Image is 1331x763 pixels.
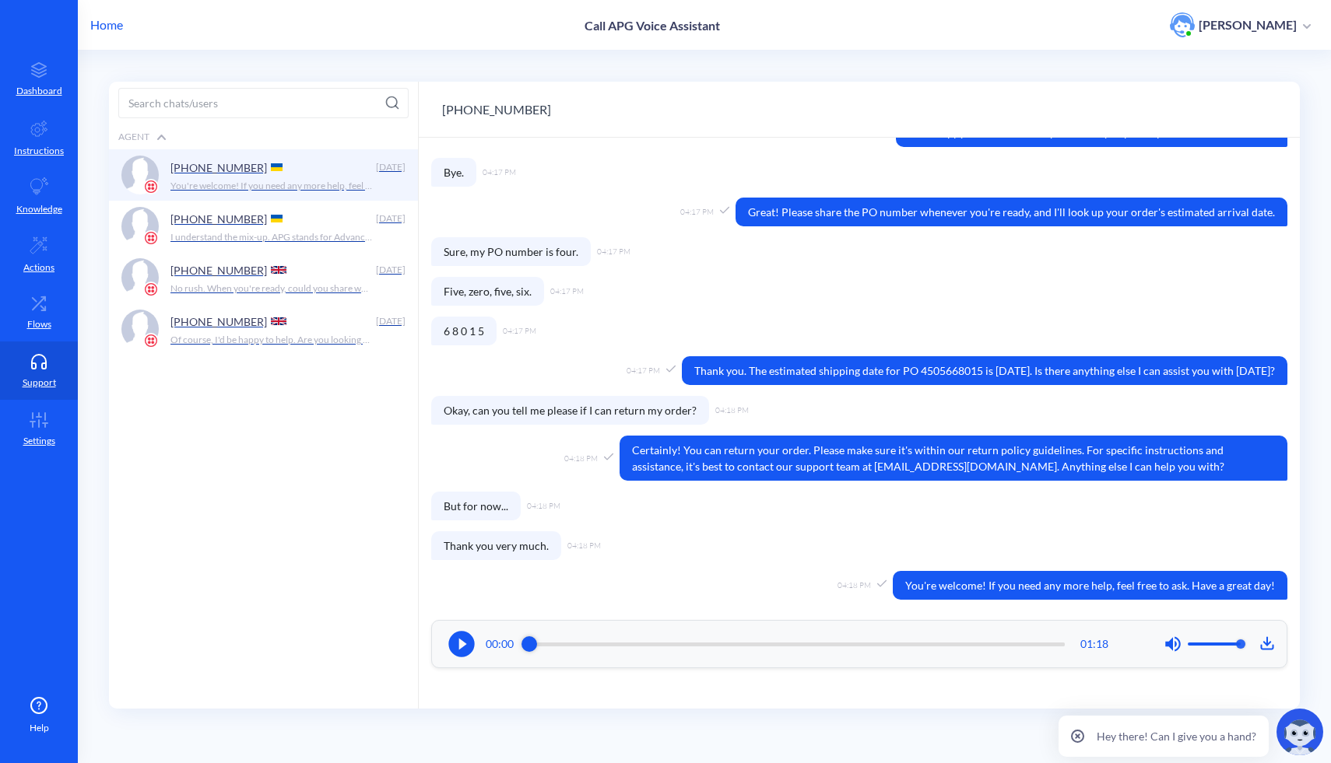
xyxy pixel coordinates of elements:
p: You're welcome! If you need any more help, feel free to ask. Have a great day! [170,179,373,193]
div: Agent [109,124,418,149]
img: platform icon [143,230,159,246]
span: 6 8 0 1 5 [431,317,497,345]
span: 04:18 PM [838,579,871,591]
span: 04:18 PM [564,453,598,464]
span: 04:18 PM [527,500,560,512]
div: Audio progress control [529,636,1065,652]
p: [PHONE_NUMBER] [170,212,267,226]
p: Home [90,16,123,34]
img: copilot-icon.svg [1277,709,1323,755]
button: Play [446,628,477,660]
div: 00:00 [486,639,514,649]
span: Help [30,721,49,735]
button: [PHONE_NUMBER] [442,100,551,119]
img: user photo [1170,12,1195,37]
img: UA [271,163,283,171]
span: Okay, can you tell me please if I can return my order? [431,396,709,425]
p: Of course, I'd be happy to help. Are you looking to create a video for your website? If so, we ca... [170,333,373,347]
button: user photo[PERSON_NAME] [1162,11,1319,39]
p: Settings [23,434,55,448]
span: Five, zero, five, six. [431,277,544,306]
span: 04:17 PM [503,325,536,337]
a: platform icon[PHONE_NUMBER] [DATE]You're welcome! If you need any more help, feel free to ask. Ha... [109,149,418,201]
span: 04:18 PM [567,540,601,551]
img: UA [271,215,283,222]
span: Certainly! You can return your order. Please make sure it's within our return policy guidelines. ... [620,436,1287,481]
span: Great! Please share the PO number whenever you're ready, and I'll look up your order's estimated ... [736,198,1287,226]
p: Flows [27,317,51,331]
span: 04:18 PM [715,404,749,416]
img: GB [271,266,286,274]
span: 04:17 PM [597,246,630,257]
p: Dashboard [16,84,62,98]
div: [DATE] [374,212,406,226]
p: [PHONE_NUMBER] [170,161,267,174]
p: Hey there! Can I give you a hand? [1097,728,1256,744]
span: 04:17 PM [680,206,714,218]
span: 04:17 PM [550,285,584,297]
img: platform icon [143,282,159,297]
button: Mute [1163,634,1183,654]
p: [PHONE_NUMBER] [170,315,267,328]
img: platform icon [143,179,159,194]
p: [PHONE_NUMBER] [170,264,267,277]
div: 01:18 [1080,639,1108,649]
span: 04:17 PM [627,365,660,376]
p: Actions [23,261,54,275]
p: [PERSON_NAME] [1199,16,1297,33]
span: 04:17 PM [483,166,516,178]
span: Thank you very much. [431,531,561,560]
div: Volume control [1188,639,1241,649]
a: platform icon[PHONE_NUMBER] [DATE]Of course, I'd be happy to help. Are you looking to create a vi... [109,303,418,355]
span: Thank you. The estimated shipping date for PO 4505668015 is [DATE]. Is there anything else I can ... [682,356,1287,385]
span: But for now... [431,492,521,520]
div: [DATE] [374,314,406,328]
span: Sure, my PO number is four. [431,237,591,266]
div: Audio player [431,620,1287,668]
a: platform icon[PHONE_NUMBER] [DATE]No rush. When you're ready, could you share what the main purpo... [109,252,418,303]
img: GB [271,317,286,325]
div: [DATE] [374,160,406,174]
p: I understand the mix-up. APG stands for Advanced Products Group, specializing in O-rings, gaskets... [170,230,373,244]
p: Support [23,376,56,390]
span: Bye. [431,158,476,187]
a: platform icon[PHONE_NUMBER] [DATE]I understand the mix-up. APG stands for Advanced Products Group... [109,201,418,252]
p: Instructions [14,144,64,158]
p: Knowledge [16,202,62,216]
p: No rush. When you're ready, could you share what the main purpose of the video is? [170,282,373,296]
input: Search chats/users [118,88,409,118]
span: You're welcome! If you need any more help, feel free to ask. Have a great day! [893,571,1287,600]
p: Call APG Voice Assistant [585,18,720,33]
img: platform icon [143,333,159,348]
div: [DATE] [374,263,406,277]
